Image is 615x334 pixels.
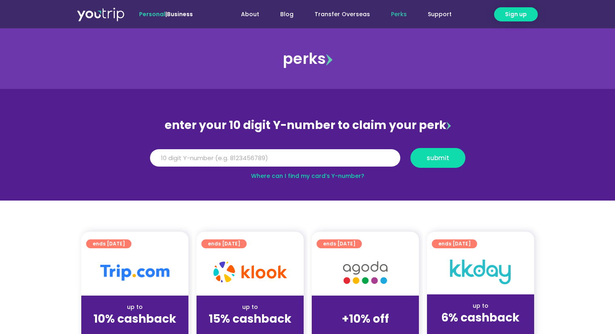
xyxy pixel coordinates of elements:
[433,302,528,310] div: up to
[230,7,270,22] a: About
[438,239,471,248] span: ends [DATE]
[93,311,176,327] strong: 10% cashback
[427,155,449,161] span: submit
[433,325,528,334] div: (for stays only)
[410,148,465,168] button: submit
[432,239,477,248] a: ends [DATE]
[380,7,417,22] a: Perks
[505,10,527,19] span: Sign up
[441,310,520,326] strong: 6% cashback
[342,311,389,327] strong: +10% off
[139,10,193,18] span: |
[358,303,373,311] span: up to
[150,148,465,174] form: Y Number
[86,239,131,248] a: ends [DATE]
[251,172,364,180] a: Where can I find my card’s Y-number?
[167,10,193,18] a: Business
[203,303,297,311] div: up to
[208,239,240,248] span: ends [DATE]
[317,239,362,248] a: ends [DATE]
[417,7,462,22] a: Support
[209,311,292,327] strong: 15% cashback
[494,7,538,21] a: Sign up
[270,7,304,22] a: Blog
[88,303,182,311] div: up to
[201,239,247,248] a: ends [DATE]
[139,10,165,18] span: Personal
[146,115,469,136] div: enter your 10 digit Y-number to claim your perk
[93,239,125,248] span: ends [DATE]
[304,7,380,22] a: Transfer Overseas
[215,7,462,22] nav: Menu
[150,149,400,167] input: 10 digit Y-number (e.g. 8123456789)
[323,239,355,248] span: ends [DATE]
